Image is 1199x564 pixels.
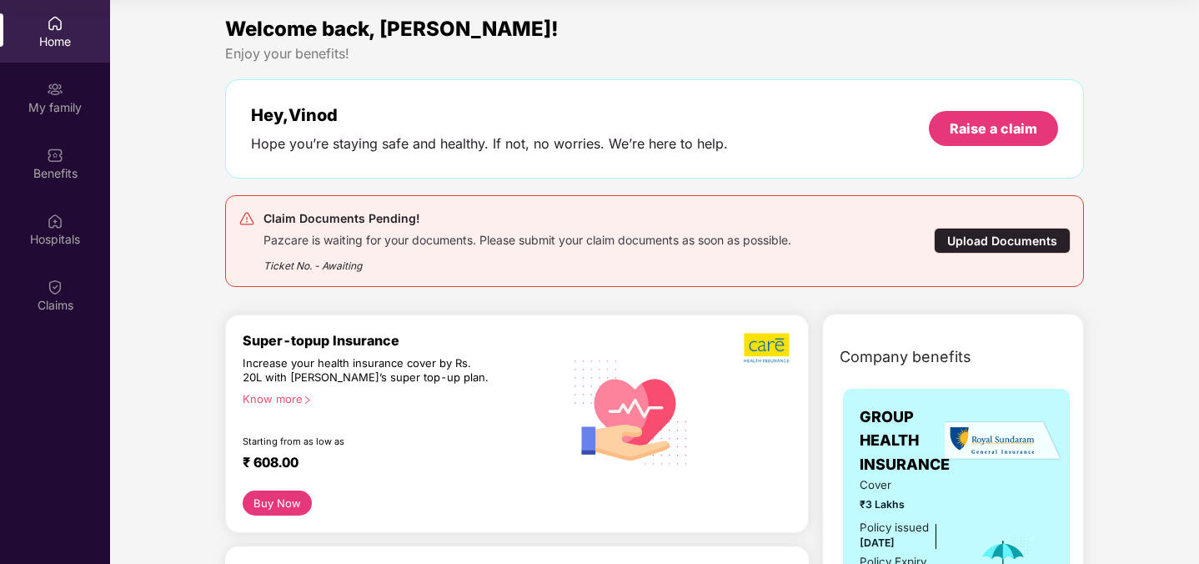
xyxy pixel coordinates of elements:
[243,436,492,447] div: Starting from as low as
[47,213,63,229] img: svg+xml;base64,PHN2ZyBpZD0iSG9zcGl0YWxzIiB4bWxucz0iaHR0cDovL3d3dy53My5vcmcvMjAwMC9zdmciIHdpZHRoPS...
[934,228,1071,254] div: Upload Documents
[238,210,255,227] img: svg+xml;base64,PHN2ZyB4bWxucz0iaHR0cDovL3d3dy53My5vcmcvMjAwMC9zdmciIHdpZHRoPSIyNCIgaGVpZ2h0PSIyNC...
[243,454,546,474] div: ₹ 608.00
[263,229,791,248] div: Pazcare is waiting for your documents. Please submit your claim documents as soon as possible.
[251,135,728,153] div: Hope you’re staying safe and healthy. If not, no worries. We’re here to help.
[47,147,63,164] img: svg+xml;base64,PHN2ZyBpZD0iQmVuZWZpdHMiIHhtbG5zPSJodHRwOi8vd3d3LnczLm9yZy8yMDAwL3N2ZyIgd2lkdGg9Ij...
[225,45,1085,63] div: Enjoy your benefits!
[47,81,63,98] img: svg+xml;base64,PHN2ZyB3aWR0aD0iMjAiIGhlaWdodD0iMjAiIHZpZXdCb3g9IjAgMCAyMCAyMCIgZmlsbD0ibm9uZSIgeG...
[840,345,971,369] span: Company benefits
[860,496,954,512] span: ₹3 Lakhs
[243,332,563,349] div: Super-topup Insurance
[47,279,63,295] img: svg+xml;base64,PHN2ZyBpZD0iQ2xhaW0iIHhtbG5zPSJodHRwOi8vd3d3LnczLm9yZy8yMDAwL3N2ZyIgd2lkdGg9IjIwIi...
[263,209,791,229] div: Claim Documents Pending!
[47,15,63,32] img: svg+xml;base64,PHN2ZyBpZD0iSG9tZSIgeG1sbnM9Imh0dHA6Ly93d3cudzMub3JnLzIwMDAvc3ZnIiB3aWR0aD0iMjAiIG...
[303,395,312,405] span: right
[225,17,559,41] span: Welcome back, [PERSON_NAME]!
[860,536,895,549] span: [DATE]
[243,491,312,516] button: Buy Now
[243,392,553,404] div: Know more
[860,476,954,494] span: Cover
[860,519,929,536] div: Policy issued
[950,119,1037,138] div: Raise a claim
[563,341,700,481] img: svg+xml;base64,PHN2ZyB4bWxucz0iaHR0cDovL3d3dy53My5vcmcvMjAwMC9zdmciIHhtbG5zOnhsaW5rPSJodHRwOi8vd3...
[243,356,491,385] div: Increase your health insurance cover by Rs. 20L with [PERSON_NAME]’s super top-up plan.
[263,248,791,274] div: Ticket No. - Awaiting
[251,105,728,125] div: Hey, Vinod
[744,332,791,364] img: b5dec4f62d2307b9de63beb79f102df3.png
[860,405,954,476] span: GROUP HEALTH INSURANCE
[945,420,1061,461] img: insurerLogo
